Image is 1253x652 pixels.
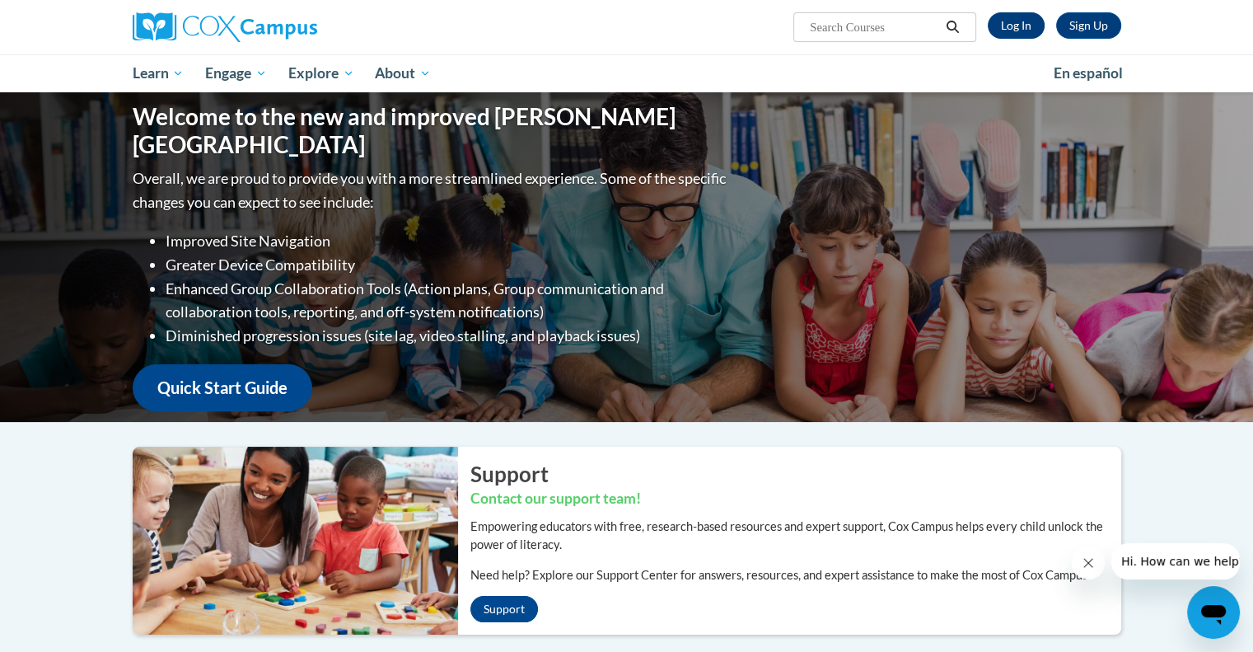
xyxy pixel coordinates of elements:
a: Explore [278,54,365,92]
a: Cox Campus [133,12,446,42]
a: Support [470,596,538,622]
p: Empowering educators with free, research-based resources and expert support, Cox Campus helps eve... [470,518,1121,554]
p: Overall, we are proud to provide you with a more streamlined experience. Some of the specific cha... [133,167,730,214]
li: Enhanced Group Collaboration Tools (Action plans, Group communication and collaboration tools, re... [166,277,730,325]
a: Log In [988,12,1045,39]
p: Need help? Explore our Support Center for answers, resources, and expert assistance to make the m... [470,566,1121,584]
span: Hi. How can we help? [10,12,133,25]
a: Quick Start Guide [133,364,312,411]
a: About [364,54,442,92]
h1: Welcome to the new and improved [PERSON_NAME][GEOGRAPHIC_DATA] [133,103,730,158]
span: About [375,63,431,83]
li: Greater Device Compatibility [166,253,730,277]
button: Search [940,17,965,37]
a: Register [1056,12,1121,39]
iframe: Message from company [1111,543,1240,579]
iframe: Button to launch messaging window [1187,586,1240,639]
span: En español [1054,64,1123,82]
a: Engage [194,54,278,92]
input: Search Courses [808,17,940,37]
span: Engage [205,63,267,83]
iframe: Close message [1072,546,1105,579]
a: En español [1043,56,1134,91]
h3: Contact our support team! [470,489,1121,509]
li: Diminished progression issues (site lag, video stalling, and playback issues) [166,324,730,348]
h2: Support [470,459,1121,489]
img: Cox Campus [133,12,317,42]
img: ... [120,447,458,635]
span: Learn [132,63,184,83]
span: Explore [288,63,354,83]
a: Learn [122,54,195,92]
div: Main menu [108,54,1146,92]
li: Improved Site Navigation [166,229,730,253]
